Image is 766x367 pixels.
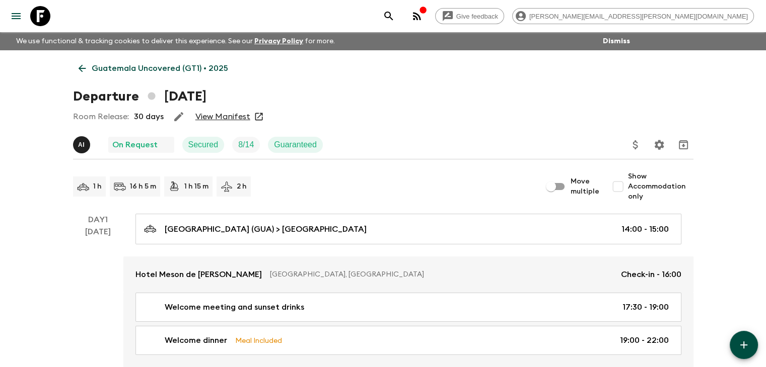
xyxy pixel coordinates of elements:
span: Give feedback [451,13,504,20]
div: [PERSON_NAME][EMAIL_ADDRESS][PERSON_NAME][DOMAIN_NAME] [512,8,754,24]
p: Day 1 [73,214,123,226]
a: Give feedback [435,8,504,24]
span: Show Accommodation only [628,171,693,202]
p: [GEOGRAPHIC_DATA] (GUA) > [GEOGRAPHIC_DATA] [165,223,367,235]
p: 19:00 - 22:00 [620,334,669,346]
p: We use functional & tracking cookies to deliver this experience. See our for more. [12,32,339,50]
p: A I [78,141,85,149]
span: Move multiple [571,176,600,197]
a: Privacy Policy [254,38,303,45]
p: Guatemala Uncovered (GT1) • 2025 [92,62,228,74]
button: Update Price, Early Bird Discount and Costs [625,135,646,155]
span: Alvaro Ixtetela [73,139,92,147]
p: 2 h [237,181,247,192]
a: Hotel Meson de [PERSON_NAME][GEOGRAPHIC_DATA], [GEOGRAPHIC_DATA]Check-in - 16:00 [123,256,693,293]
p: Hotel Meson de [PERSON_NAME] [135,268,262,281]
p: 17:30 - 19:00 [622,301,669,313]
p: Secured [188,139,219,151]
p: Check-in - 16:00 [621,268,681,281]
p: 30 days [134,111,164,123]
p: [GEOGRAPHIC_DATA], [GEOGRAPHIC_DATA] [270,269,613,280]
p: 14:00 - 15:00 [621,223,669,235]
div: [DATE] [85,226,111,367]
p: 8 / 14 [238,139,254,151]
div: Trip Fill [232,137,260,153]
a: Welcome meeting and sunset drinks17:30 - 19:00 [135,293,681,322]
div: Secured [182,137,225,153]
a: Guatemala Uncovered (GT1) • 2025 [73,58,234,78]
p: Welcome dinner [165,334,227,346]
button: Settings [649,135,669,155]
h1: Departure [DATE] [73,86,206,107]
a: View Manifest [195,112,250,122]
p: 1 h 15 m [184,181,208,192]
p: Welcome meeting and sunset drinks [165,301,304,313]
button: search adventures [379,6,399,26]
button: AI [73,136,92,153]
button: Dismiss [600,34,633,48]
p: Meal Included [235,335,282,346]
button: Archive (Completed, Cancelled or Unsynced Departures only) [673,135,693,155]
button: menu [6,6,26,26]
p: On Request [112,139,158,151]
p: Room Release: [73,111,129,123]
p: Guaranteed [274,139,317,151]
a: Welcome dinnerMeal Included19:00 - 22:00 [135,326,681,355]
p: 16 h 5 m [130,181,156,192]
a: [GEOGRAPHIC_DATA] (GUA) > [GEOGRAPHIC_DATA]14:00 - 15:00 [135,214,681,244]
p: 1 h [93,181,102,192]
span: [PERSON_NAME][EMAIL_ADDRESS][PERSON_NAME][DOMAIN_NAME] [524,13,753,20]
